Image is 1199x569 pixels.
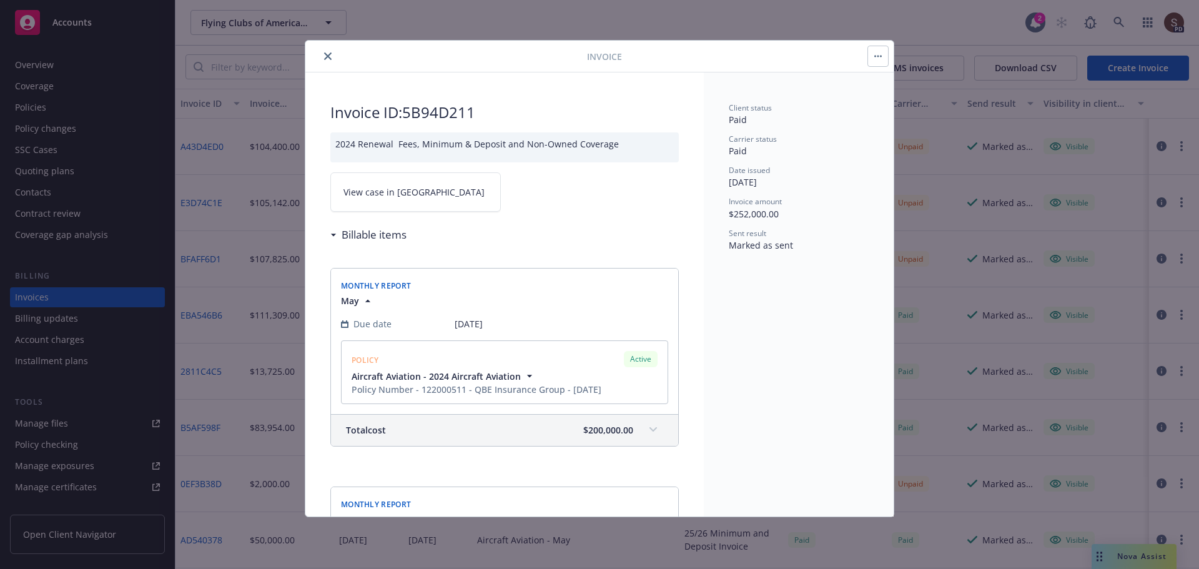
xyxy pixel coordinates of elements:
[341,294,359,307] span: May
[583,423,633,437] span: $200,000.00
[331,415,678,446] div: Totalcost$200,000.00
[341,280,411,291] span: Monthly Report
[330,227,407,243] div: Billable items
[353,317,392,330] span: Due date
[729,114,747,126] span: Paid
[343,186,485,199] span: View case in [GEOGRAPHIC_DATA]
[729,196,782,207] span: Invoice amount
[341,513,359,526] span: May
[330,132,679,162] div: 2024 Renewal Fees, Minimum & Deposit and Non-Owned Coverage
[352,355,379,365] span: POLICY
[341,499,411,510] span: Monthly Report
[729,239,793,251] span: Marked as sent
[729,165,770,176] span: Date issued
[455,317,483,330] span: [DATE]
[729,102,772,113] span: Client status
[330,102,679,122] h2: Invoice ID: 5B94D211
[624,351,658,367] div: Active
[729,176,757,188] span: [DATE]
[341,294,374,307] button: May
[346,423,386,437] span: Total cost
[729,208,779,220] span: $252,000.00
[352,370,521,383] span: Aircraft Aviation - 2024 Aircraft Aviation
[342,227,407,243] h3: Billable items
[341,513,374,526] button: May
[352,370,601,383] button: Aircraft Aviation - 2024 Aircraft Aviation
[352,383,601,396] div: Policy Number - 122000511 - QBE Insurance Group - [DATE]
[729,145,747,157] span: Paid
[729,228,766,239] span: Sent result
[320,49,335,64] button: close
[330,172,501,212] a: View case in [GEOGRAPHIC_DATA]
[729,134,777,144] span: Carrier status
[587,50,622,63] span: Invoice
